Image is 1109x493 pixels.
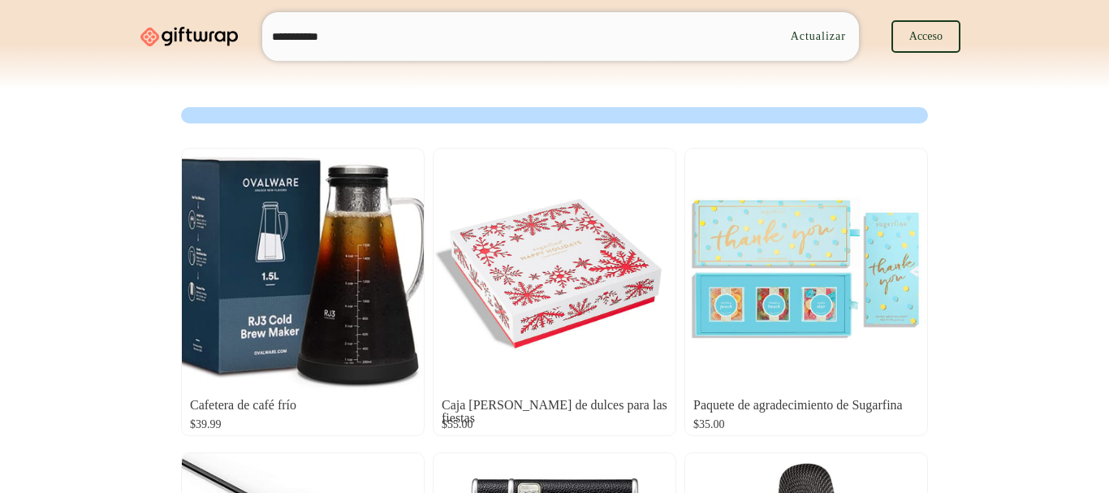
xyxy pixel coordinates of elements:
[685,149,927,391] img: thankyou_productbundle-web.jpeg
[891,20,960,53] button: Acceso
[909,30,943,42] font: Acceso
[786,20,851,53] button: Actualizar
[693,398,903,412] font: Paquete de agradecimiento de Sugarfina
[442,418,473,430] font: $55.00
[791,30,846,42] font: Actualizar
[442,398,671,425] font: Caja [PERSON_NAME] de dulces para las fiestas
[182,149,424,391] img: Screen%20Shot%202021-10-14%20at%2012.48.13%20PM.png
[693,418,725,430] font: $35.00
[434,149,675,391] img: 1.jpeg
[190,398,296,412] font: Cafetera de café frío
[190,418,222,430] font: $39.99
